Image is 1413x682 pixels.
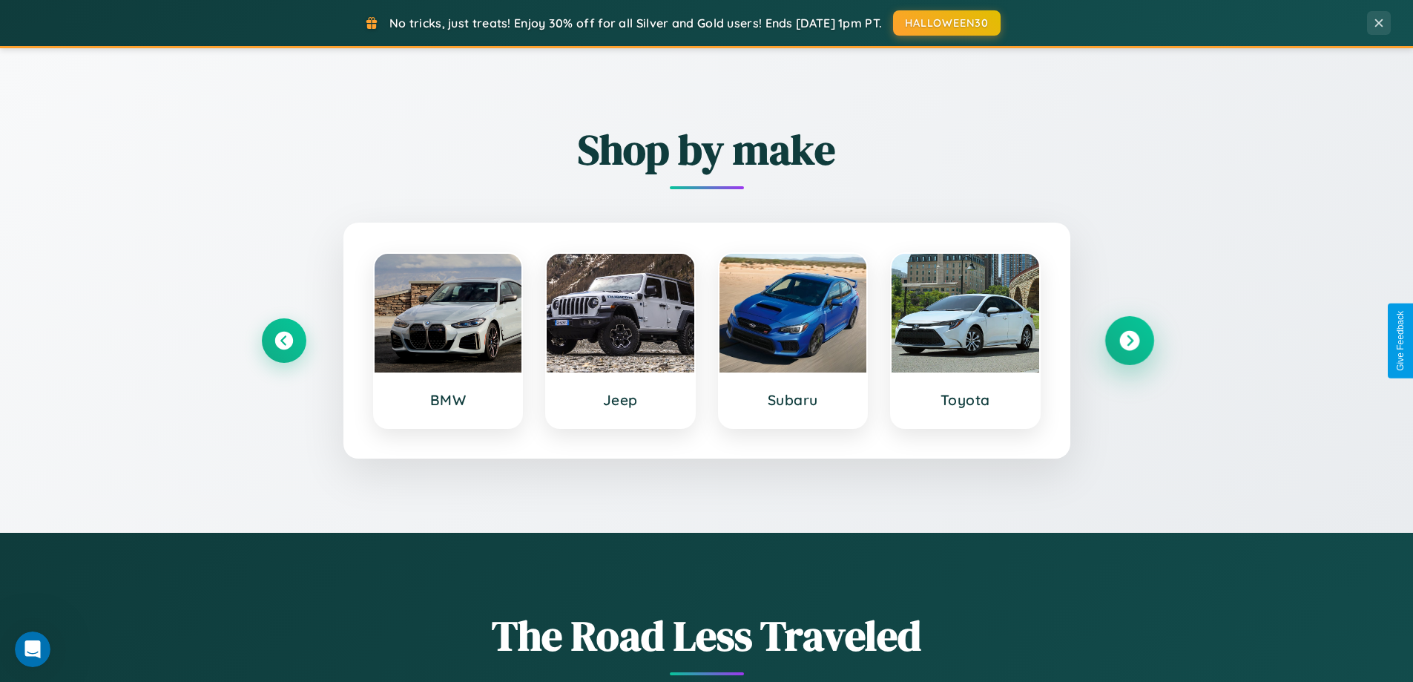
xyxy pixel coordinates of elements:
span: No tricks, just treats! Enjoy 30% off for all Silver and Gold users! Ends [DATE] 1pm PT. [389,16,882,30]
iframe: Intercom live chat [15,632,50,667]
h3: BMW [389,391,507,409]
h3: Toyota [906,391,1024,409]
div: Give Feedback [1395,311,1406,371]
h3: Jeep [561,391,679,409]
h1: The Road Less Traveled [262,607,1152,664]
h2: Shop by make [262,121,1152,178]
button: HALLOWEEN30 [893,10,1001,36]
h3: Subaru [734,391,852,409]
